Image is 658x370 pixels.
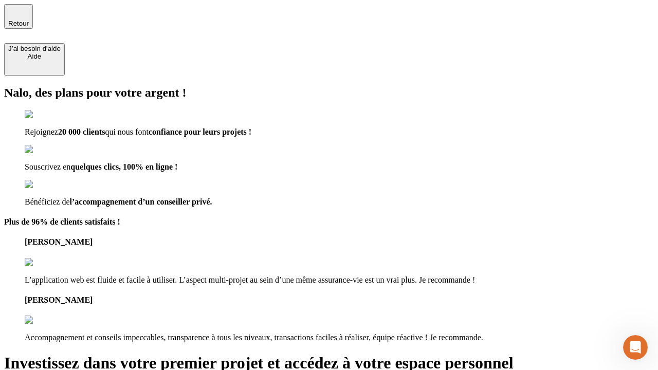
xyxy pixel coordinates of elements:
img: checkmark [25,110,69,119]
span: Souscrivez en [25,162,70,171]
span: 20 000 clients [58,127,105,136]
img: checkmark [25,145,69,154]
button: Retour [4,4,33,29]
button: J’ai besoin d'aideAide [4,43,65,76]
div: J’ai besoin d'aide [8,45,61,52]
p: L’application web est fluide et facile à utiliser. L’aspect multi-projet au sein d’une même assur... [25,275,654,285]
span: l’accompagnement d’un conseiller privé. [70,197,212,206]
h4: Plus de 96% de clients satisfaits ! [4,217,654,227]
h4: [PERSON_NAME] [25,295,654,305]
p: Accompagnement et conseils impeccables, transparence à tous les niveaux, transactions faciles à r... [25,333,654,342]
img: reviews stars [25,258,76,267]
span: Retour [8,20,29,27]
span: confiance pour leurs projets ! [149,127,251,136]
span: qui nous font [105,127,148,136]
h2: Nalo, des plans pour votre argent ! [4,86,654,100]
h4: [PERSON_NAME] [25,237,654,247]
img: checkmark [25,180,69,189]
span: quelques clics, 100% en ligne ! [70,162,177,171]
span: Rejoignez [25,127,58,136]
img: reviews stars [25,316,76,325]
iframe: Intercom live chat [623,335,648,360]
span: Bénéficiez de [25,197,70,206]
div: Aide [8,52,61,60]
